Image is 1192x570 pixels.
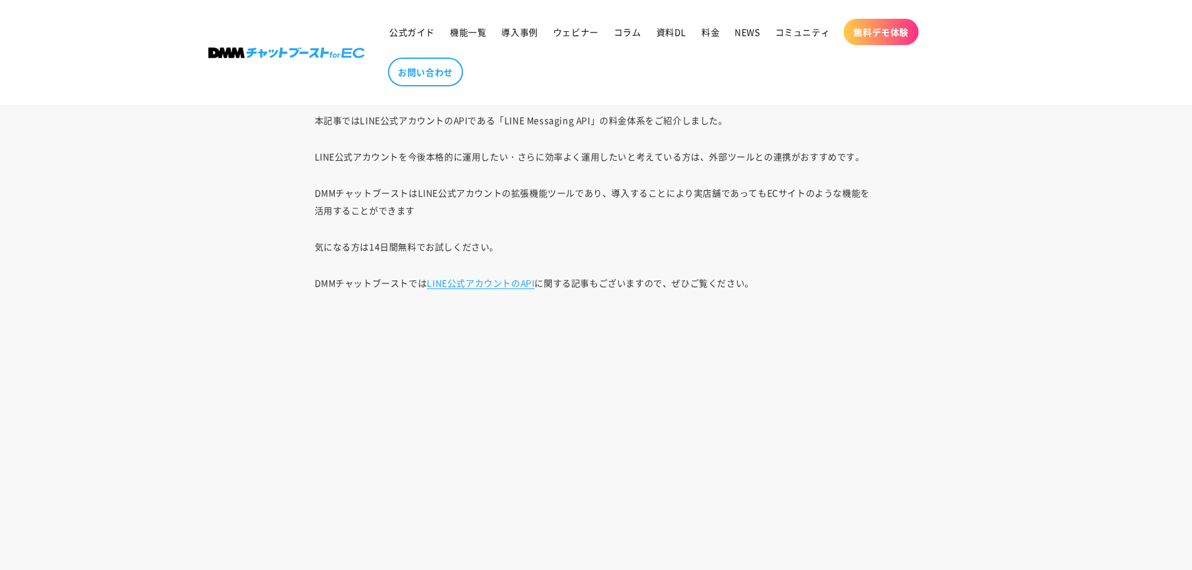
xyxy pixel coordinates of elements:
[546,19,606,45] a: ウェビナー
[315,184,878,219] p: DMMチャットブーストはLINE公式アカウントの拡張機能ツールであり、導入することにより実店舗であってもECサイトのような機能を活用することができます
[614,26,641,38] span: コラム
[843,19,919,45] a: 無料デモ体験
[501,26,537,38] span: 導入事例
[606,19,649,45] a: コラム
[427,277,534,289] a: LINE公式アカウントのAPI
[398,66,453,78] span: お問い合わせ
[727,19,767,45] a: NEWS
[315,238,878,255] p: 気になる方は14日間無料でお試しください。
[553,26,599,38] span: ウェビナー
[649,19,694,45] a: 資料DL
[494,19,545,45] a: 導入事例
[315,274,878,292] p: DMMチャットブーストでは に関する記事もございますので、ぜひご覧ください。
[388,58,463,86] a: お問い合わせ
[768,19,838,45] a: コミュニティ
[694,19,727,45] a: 料金
[389,26,435,38] span: 公式ガイド
[853,26,909,38] span: 無料デモ体験
[208,48,365,58] img: 株式会社DMM Boost
[450,26,486,38] span: 機能一覧
[315,148,878,165] p: LINE公式アカウントを今後本格的に運用したい・さらに効率よく運用したいと考えている方は、外部ツールとの連携がおすすめです。
[382,19,442,45] a: 公式ガイド
[701,26,720,38] span: 料金
[315,111,878,129] p: 本記事ではLINE公式アカウントのAPIである「LINE Messaging API」の料金体系をご紹介しました。
[735,26,760,38] span: NEWS
[656,26,686,38] span: 資料DL
[775,26,830,38] span: コミュニティ
[442,19,494,45] a: 機能一覧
